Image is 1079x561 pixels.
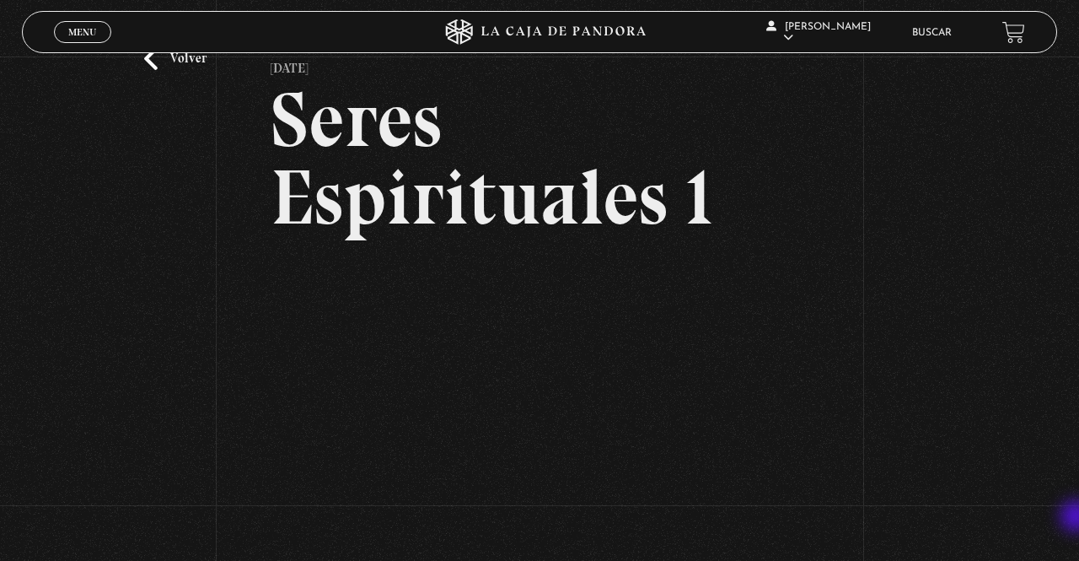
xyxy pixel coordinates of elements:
span: [PERSON_NAME] [766,22,871,43]
p: [DATE] [271,47,308,81]
h2: Seres Espirituales 1 [271,81,809,236]
span: Cerrar [63,41,103,53]
span: Menu [68,27,96,37]
a: Volver [144,47,207,70]
a: Buscar [912,28,952,38]
a: View your shopping cart [1002,21,1025,44]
